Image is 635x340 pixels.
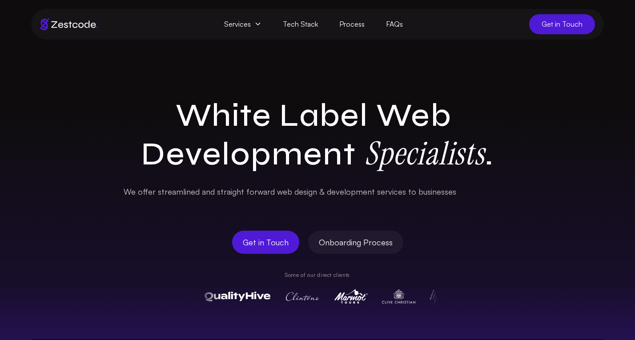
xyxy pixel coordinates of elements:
[413,289,446,304] img: Pulse
[141,135,356,173] span: Development
[327,184,375,199] span: development
[246,184,275,199] span: forward
[364,133,485,174] strong: Specialists
[176,96,272,135] span: White
[213,14,272,34] span: Services
[375,14,414,34] a: FAQs
[232,231,299,254] a: Get in Touch
[158,184,200,199] span: streamlined
[529,14,595,34] a: Get in Touch
[188,289,254,304] img: QualityHive
[294,184,317,199] span: design
[279,96,368,135] span: Label
[217,184,244,199] span: straight
[377,184,406,199] span: services
[202,184,215,199] span: and
[197,272,438,279] p: Some of our direct clients
[318,289,351,304] img: Marmot Tours
[319,236,393,248] span: Onboarding Process
[364,135,494,173] span: .
[376,96,451,135] span: Web
[329,14,375,34] a: Process
[277,184,292,199] span: web
[40,18,98,30] img: Brand logo of zestcode digital
[319,184,325,199] span: &
[308,231,403,254] a: Onboarding Process
[124,184,136,199] span: We
[138,184,156,199] span: offer
[243,236,289,248] span: Get in Touch
[418,184,456,199] span: businesses
[408,184,416,199] span: to
[366,289,399,304] img: Clive Christian
[272,14,329,34] a: Tech Stack
[268,289,304,304] img: Clintons Cards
